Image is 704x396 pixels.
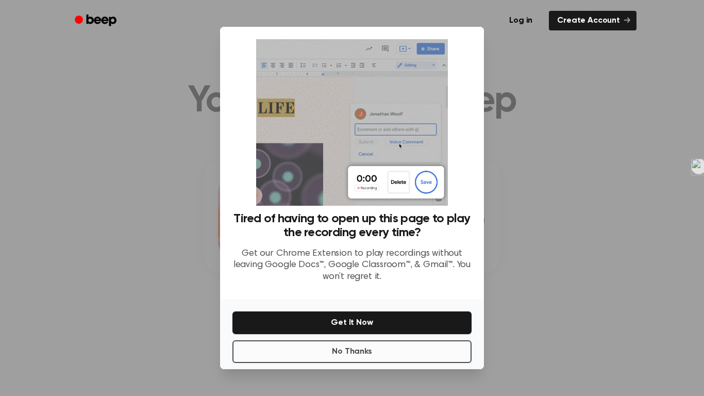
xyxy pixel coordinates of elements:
[232,248,472,283] p: Get our Chrome Extension to play recordings without leaving Google Docs™, Google Classroom™, & Gm...
[549,11,636,30] a: Create Account
[68,11,126,31] a: Beep
[256,39,447,206] img: Beep extension in action
[232,340,472,363] button: No Thanks
[232,311,472,334] button: Get It Now
[499,9,543,32] a: Log in
[232,212,472,240] h3: Tired of having to open up this page to play the recording every time?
